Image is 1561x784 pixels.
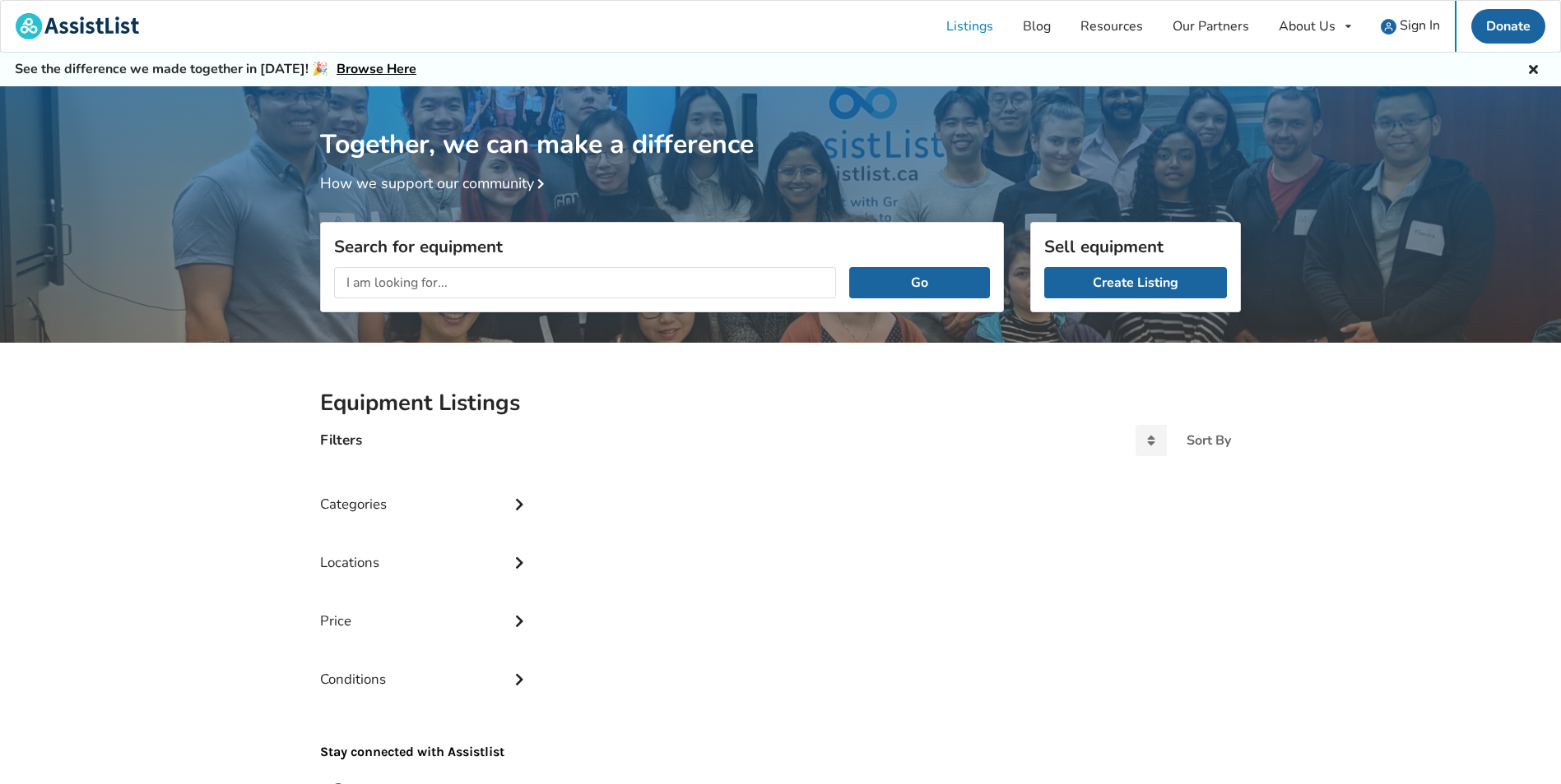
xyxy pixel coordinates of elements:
[1471,9,1545,44] a: Donate
[1400,16,1440,35] span: Sign In
[849,267,990,298] button: Go
[1044,236,1227,257] h3: Sell equipment
[931,1,1008,52] a: Listings
[320,463,531,521] div: Categories
[320,86,1241,161] h1: Together, we can make a difference
[320,638,531,696] div: Conditions
[320,389,1241,417] h2: Equipment Listings
[1158,1,1264,52] a: Our Partners
[334,236,990,257] h3: Search for equipment
[1279,20,1336,33] div: About Us
[1381,19,1396,35] img: user icon
[16,13,139,39] img: assistlist-logo
[1044,267,1227,298] a: Create Listing
[1366,1,1455,52] a: user icon Sign In
[337,60,416,78] a: Browse Here
[15,61,416,78] h5: See the difference we made together in [DATE]! 🎉
[334,267,836,298] input: I am looking for...
[320,173,551,193] a: How we support our community
[1066,1,1158,52] a: Resources
[320,431,362,450] h4: Filters
[320,521,531,579] div: Locations
[320,697,531,762] p: Stay connected with Assistlist
[1187,434,1231,447] div: Sort By
[320,579,531,638] div: Price
[1008,1,1066,52] a: Blog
